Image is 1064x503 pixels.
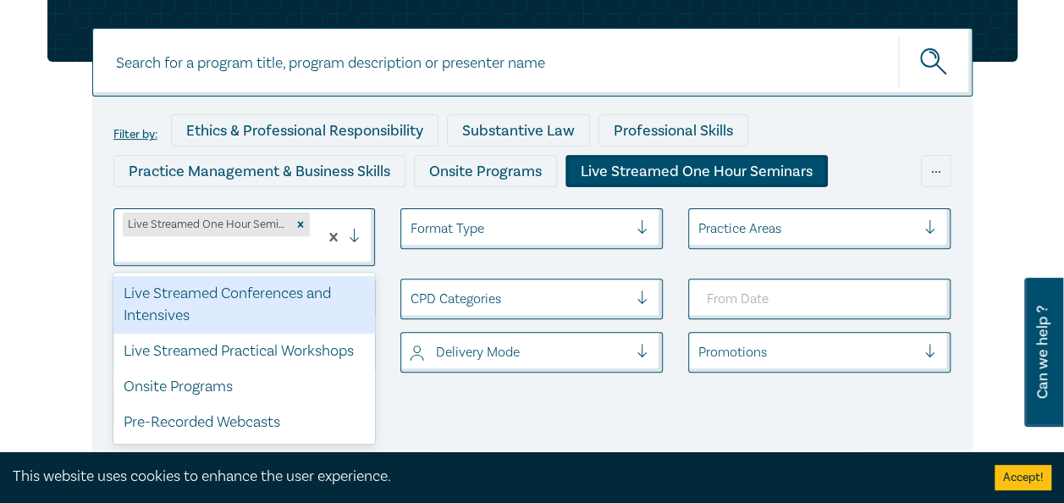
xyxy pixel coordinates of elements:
[113,196,433,228] div: Live Streamed Conferences and Intensives
[1034,288,1050,417] span: Can we help ?
[441,196,709,228] div: Live Streamed Practical Workshops
[113,155,405,187] div: Practice Management & Business Skills
[92,28,973,97] input: Search for a program title, program description or presenter name
[291,213,310,236] div: Remove Live Streamed One Hour Seminars
[921,155,951,187] div: ...
[414,155,557,187] div: Onsite Programs
[13,466,969,488] div: This website uses cookies to enhance the user experience.
[113,369,376,405] div: Onsite Programs
[113,334,376,369] div: Live Streamed Practical Workshops
[598,114,748,146] div: Professional Skills
[565,155,828,187] div: Live Streamed One Hour Seminars
[113,128,157,141] label: Filter by:
[410,290,413,308] input: select
[688,279,951,319] input: From Date
[410,219,413,238] input: select
[995,465,1051,490] button: Accept cookies
[123,213,292,236] div: Live Streamed One Hour Seminars
[697,219,701,238] input: select
[447,114,590,146] div: Substantive Law
[171,114,438,146] div: Ethics & Professional Responsibility
[123,241,126,260] input: select
[410,343,413,362] input: select
[697,343,701,362] input: select
[113,276,376,334] div: Live Streamed Conferences and Intensives
[113,405,376,440] div: Pre-Recorded Webcasts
